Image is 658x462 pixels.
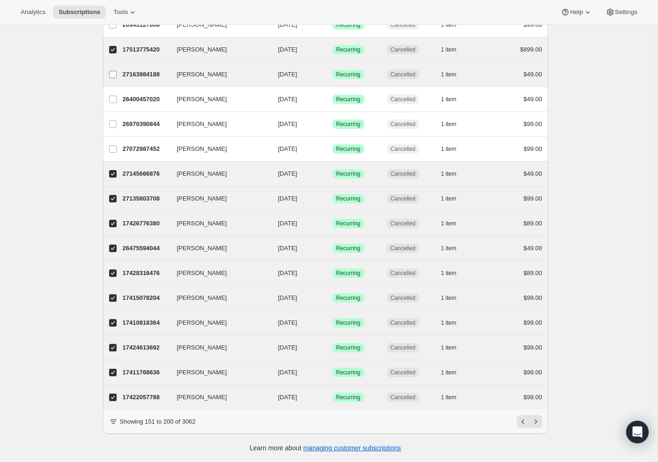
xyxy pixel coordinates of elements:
span: 1 item [441,71,457,78]
button: Help [555,6,598,19]
span: $99.00 [524,120,542,127]
span: 1 item [441,220,457,227]
span: Recurring [336,344,361,351]
span: [DATE] [278,319,297,326]
div: 17426776380[PERSON_NAME][DATE]SuccessRecurringCancelled1 item$89.00 [123,217,542,230]
span: [PERSON_NAME] [177,219,227,228]
span: Recurring [336,394,361,401]
span: [PERSON_NAME] [177,244,227,253]
div: 17411768636[PERSON_NAME][DATE]SuccessRecurringCancelled1 item$99.00 [123,366,542,379]
span: Help [570,8,583,16]
button: 1 item [441,341,467,354]
span: $49.00 [524,245,542,252]
span: [PERSON_NAME] [177,169,227,179]
button: 1 item [441,192,467,205]
p: 17513775420 [123,45,170,54]
span: 1 item [441,170,457,178]
span: [PERSON_NAME] [177,95,227,104]
span: Recurring [336,269,361,277]
span: $49.00 [524,96,542,103]
span: [PERSON_NAME] [177,268,227,278]
span: Cancelled [391,170,415,178]
div: 17424613692[PERSON_NAME][DATE]SuccessRecurringCancelled1 item$99.00 [123,341,542,354]
p: 26970390844 [123,119,170,129]
span: 1 item [441,46,457,53]
nav: Pagination [517,415,542,428]
p: 27145666876 [123,169,170,179]
span: Subscriptions [59,8,100,16]
span: Recurring [336,145,361,153]
span: [PERSON_NAME] [177,45,227,54]
span: [DATE] [278,170,297,177]
span: Cancelled [391,96,415,103]
span: $99.00 [524,195,542,202]
span: Recurring [336,220,361,227]
span: [PERSON_NAME] [177,318,227,328]
span: 1 item [441,394,457,401]
span: Cancelled [391,319,415,327]
span: Recurring [336,120,361,128]
span: [DATE] [278,195,297,202]
button: 1 item [441,93,467,106]
button: [PERSON_NAME] [171,191,265,206]
span: $99.00 [524,145,542,152]
span: $99.00 [524,344,542,351]
span: [DATE] [278,369,297,376]
button: [PERSON_NAME] [171,340,265,355]
span: 1 item [441,96,457,103]
span: Cancelled [391,120,415,128]
button: [PERSON_NAME] [171,42,265,57]
span: [DATE] [278,344,297,351]
button: [PERSON_NAME] [171,291,265,306]
p: Showing 151 to 200 of 3062 [120,417,196,426]
span: Cancelled [391,46,415,53]
div: 26943127868[PERSON_NAME][DATE]SuccessRecurringCancelled1 item$99.00 [123,18,542,31]
button: [PERSON_NAME] [171,315,265,330]
p: 27072987452 [123,144,170,154]
button: 1 item [441,366,467,379]
span: [DATE] [278,245,297,252]
span: Recurring [336,71,361,78]
span: Recurring [336,195,361,202]
p: Learn more about [250,443,401,453]
span: 1 item [441,195,457,202]
p: 27163984188 [123,70,170,79]
span: $89.00 [524,269,542,276]
span: 1 item [441,269,457,277]
span: [PERSON_NAME] [177,293,227,303]
p: 17411768636 [123,368,170,377]
p: 17410818364 [123,318,170,328]
button: 1 item [441,217,467,230]
button: [PERSON_NAME] [171,92,265,107]
span: Cancelled [391,344,415,351]
span: 1 item [441,120,457,128]
button: 1 item [441,267,467,280]
button: [PERSON_NAME] [171,67,265,82]
button: [PERSON_NAME] [171,142,265,156]
div: 27163984188[PERSON_NAME][DATE]SuccessRecurringCancelled1 item$49.00 [123,68,542,81]
button: 1 item [441,391,467,404]
span: Recurring [336,369,361,376]
span: [PERSON_NAME] [177,70,227,79]
div: 17428316476[PERSON_NAME][DATE]SuccessRecurringCancelled1 item$89.00 [123,267,542,280]
div: 27072987452[PERSON_NAME][DATE]SuccessRecurringCancelled1 item$99.00 [123,142,542,156]
span: Cancelled [391,245,415,252]
span: Cancelled [391,394,415,401]
button: [PERSON_NAME] [171,166,265,181]
span: $49.00 [524,170,542,177]
span: 1 item [441,369,457,376]
button: 1 item [441,118,467,131]
button: Settings [600,6,643,19]
span: Cancelled [391,220,415,227]
span: Cancelled [391,145,415,153]
span: [DATE] [278,294,297,301]
span: Recurring [336,46,361,53]
span: Recurring [336,21,361,29]
button: [PERSON_NAME] [171,216,265,231]
button: Next [529,415,542,428]
button: Subscriptions [53,6,106,19]
span: [PERSON_NAME] [177,368,227,377]
span: [PERSON_NAME] [177,343,227,352]
button: [PERSON_NAME] [171,117,265,132]
span: 1 item [441,21,457,29]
